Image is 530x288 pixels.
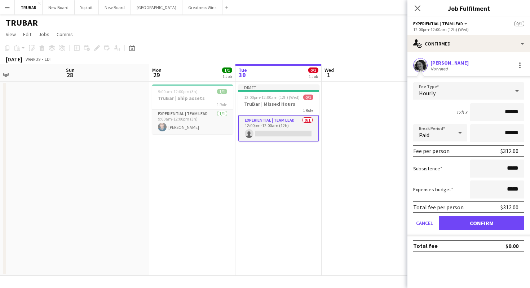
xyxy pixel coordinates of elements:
[238,84,319,90] div: Draft
[152,110,233,134] app-card-role: Experiential | Team Lead1/19:00am-12:00pm (3h)[PERSON_NAME]
[182,0,222,14] button: Greatness Wins
[238,67,247,73] span: Tue
[222,74,232,79] div: 1 Job
[20,30,34,39] a: Edit
[419,131,429,139] span: Paid
[6,17,38,28] h1: TRUBAR
[23,31,31,38] span: Edit
[65,71,75,79] span: 28
[54,30,76,39] a: Comms
[407,4,530,13] h3: Job Fulfilment
[75,0,99,14] button: Yoplait
[430,66,449,71] div: Not rated
[99,0,131,14] button: New Board
[152,67,162,73] span: Mon
[217,102,227,107] span: 1 Role
[413,21,469,26] button: Experiential | Team Lead
[217,89,227,94] span: 1/1
[413,186,453,193] label: Expenses budget
[419,90,436,97] span: Hourly
[45,56,52,62] div: EDT
[66,67,75,73] span: Sun
[308,67,318,73] span: 0/1
[324,67,334,73] span: Wed
[430,60,469,66] div: [PERSON_NAME]
[237,71,247,79] span: 30
[303,95,313,100] span: 0/1
[3,30,19,39] a: View
[309,74,318,79] div: 1 Job
[57,31,73,38] span: Comms
[407,35,530,52] div: Confirmed
[303,108,313,113] span: 1 Role
[39,31,49,38] span: Jobs
[151,71,162,79] span: 29
[323,71,334,79] span: 1
[413,147,450,154] div: Fee per person
[6,56,22,63] div: [DATE]
[152,95,233,101] h3: TruBar | Ship assets
[36,30,52,39] a: Jobs
[456,109,467,115] div: 12h x
[238,84,319,141] app-job-card: Draft12:00pm-12:00am (12h) (Wed)0/1TruBar | Missed Hours1 RoleExperiential | Team Lead0/112:00pm-...
[439,216,524,230] button: Confirm
[15,0,43,14] button: TRUBAR
[413,165,442,172] label: Subsistence
[413,216,436,230] button: Cancel
[238,101,319,107] h3: TruBar | Missed Hours
[500,147,518,154] div: $312.00
[413,27,524,32] div: 12:00pm-12:00am (12h) (Wed)
[238,115,319,141] app-card-role: Experiential | Team Lead0/112:00pm-12:00am (12h)
[505,242,518,249] div: $0.00
[514,21,524,26] span: 0/1
[158,89,198,94] span: 9:00am-12:00pm (3h)
[131,0,182,14] button: [GEOGRAPHIC_DATA]
[24,56,42,62] span: Week 39
[222,67,232,73] span: 1/1
[152,84,233,134] app-job-card: 9:00am-12:00pm (3h)1/1TruBar | Ship assets1 RoleExperiential | Team Lead1/19:00am-12:00pm (3h)[PE...
[244,95,300,100] span: 12:00pm-12:00am (12h) (Wed)
[43,0,75,14] button: New Board
[500,204,518,211] div: $312.00
[413,242,438,249] div: Total fee
[413,21,463,26] span: Experiential | Team Lead
[413,204,464,211] div: Total fee per person
[6,31,16,38] span: View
